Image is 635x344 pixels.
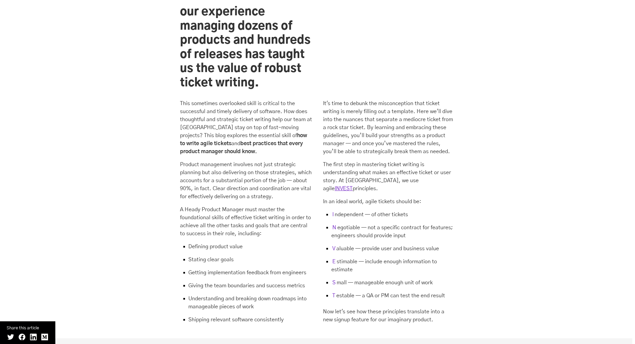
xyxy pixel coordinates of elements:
li: Defining product value [180,243,312,256]
li: Getting implementation feedback from engineers [180,269,312,282]
p: In an ideal world, agile tickets should be: [323,198,455,206]
p: Now let's see how these principles translate into a new signup feature for our imaginary product. [323,308,455,324]
li: estable — a QA or PM can test the end result [323,292,455,300]
small: Share this article [7,325,49,332]
mark: I [331,211,335,218]
mark: V [331,245,336,252]
p: A Heady Product Manager must master the foundational skills of effective ticket writing in order ... [180,206,312,238]
p: It's time to debunk the misconception that ticket writing is merely filling out a template. Here ... [323,99,455,155]
mark: N [331,224,337,231]
li: Giving the team boundaries and success metrics [180,282,312,295]
mark: S [331,279,337,286]
li: egotiable — not a specific contract for features; engineers should provide input [323,224,455,245]
li: ndependent — of other tickets [323,211,455,224]
li: Understanding and breaking down roadmaps into manageable pieces of work [180,295,312,316]
mark: E [331,258,337,265]
a: INVEST [335,186,353,191]
strong: best practices that every product manager should know. [180,141,303,154]
li: Shipping relevant software consistently [180,316,312,324]
li: aluable — provide user and business value [323,245,455,258]
p: Product management involves not just strategic planning but also delivering on those strategies, ... [180,160,312,201]
li: Stating clear goals [180,256,312,269]
li: stimable — include enough information to estimate [323,258,455,279]
p: This sometimes overlooked skill is critical to the successful and timely delivery of software. Ho... [180,99,312,155]
mark: T [331,292,336,299]
p: The first step in mastering ticket writing is understanding what makes an effective ticket or use... [323,160,455,193]
li: mall — manageable enough unit of work [323,279,455,292]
